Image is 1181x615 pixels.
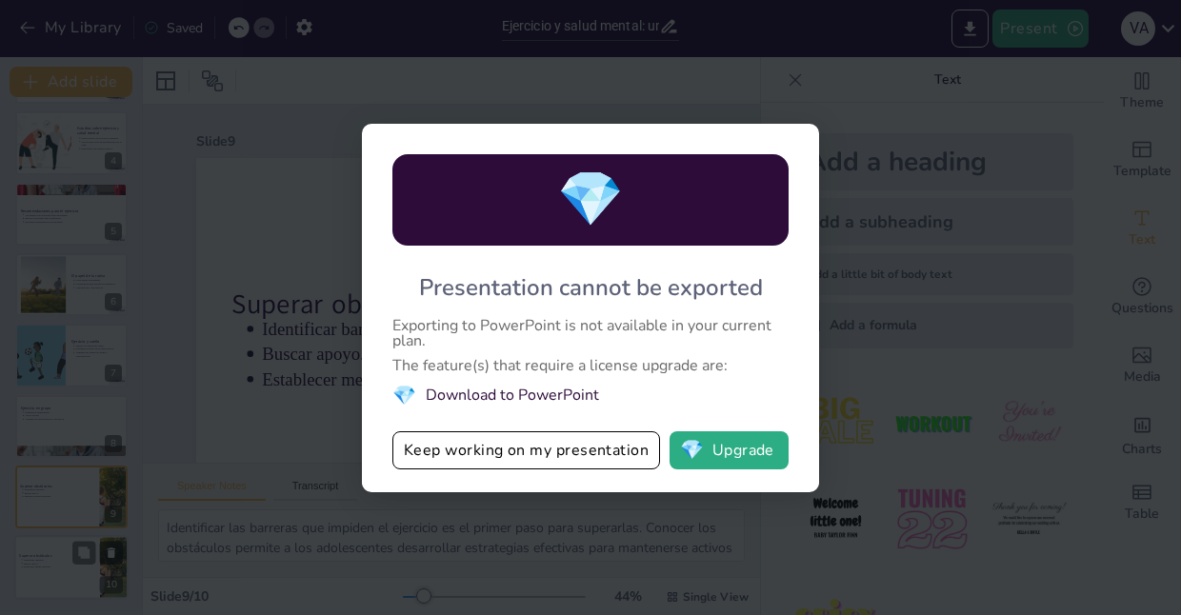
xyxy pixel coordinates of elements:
span: diamond [392,383,416,408]
div: Presentation cannot be exported [419,272,763,303]
button: diamondUpgrade [670,431,789,469]
span: diamond [680,441,704,460]
span: diamond [557,163,624,236]
div: Exporting to PowerPoint is not available in your current plan. [392,318,789,348]
button: Keep working on my presentation [392,431,660,469]
li: Download to PowerPoint [392,383,789,408]
div: The feature(s) that require a license upgrade are: [392,358,789,373]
